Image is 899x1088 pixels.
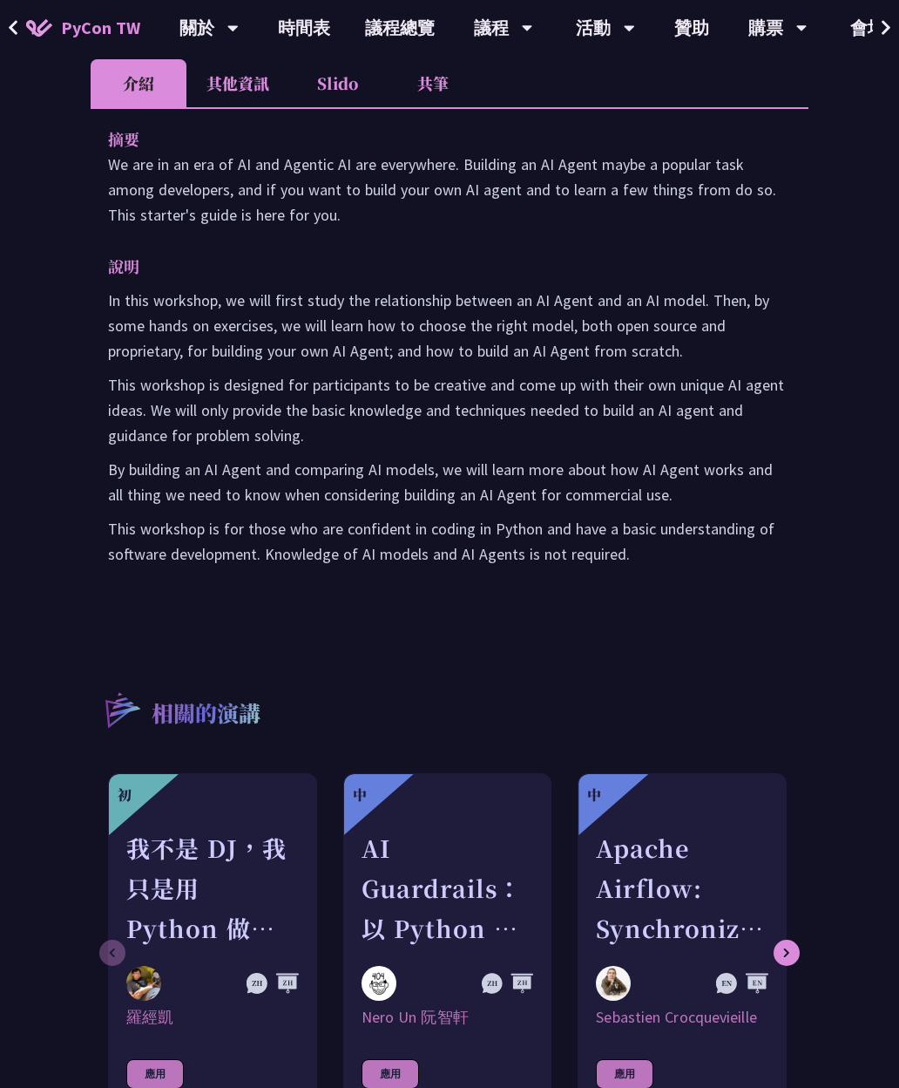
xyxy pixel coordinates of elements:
[152,697,260,732] p: 相關的演講
[596,828,768,949] div: Apache Airflow: Synchronizing Datasets across Multiple instances
[186,59,289,107] li: 其他資訊
[108,516,791,567] p: This workshop is for those who are confident in coding in Python and have a basic understanding o...
[126,966,161,1001] img: 羅經凱
[108,457,791,507] p: By building an AI Agent and comparing AI models, we will learn more about how AI Agent works and ...
[108,288,791,364] p: In this workshop, we will first study the relationship between an AI Agent and an AI model. Then,...
[362,966,396,1001] img: Nero Un 阮智軒
[362,828,534,949] div: AI Guardrails：以 Python 構建企業級 LLM 安全防護策略
[108,372,791,448] p: This workshop is designed for participants to be creative and come up with their own unique AI ag...
[126,828,299,949] div: 我不是 DJ，我只是用 Python 做了一個會聽歌的工具
[79,667,164,751] img: r3.8d01567.svg
[108,254,756,279] p: 說明
[9,6,158,50] a: PyCon TW
[118,785,132,806] div: 初
[108,126,756,152] p: 摘要
[596,966,631,1001] img: Sebastien Crocquevieille
[289,59,385,107] li: Slido
[126,1007,299,1028] div: 羅經凱
[61,15,140,41] span: PyCon TW
[26,19,52,37] img: Home icon of PyCon TW 2025
[362,1007,534,1028] div: Nero Un 阮智軒
[108,152,791,228] p: We are in an era of AI and Agentic AI are everywhere. Building an AI Agent maybe a popular task a...
[385,59,481,107] li: 共筆
[353,785,367,806] div: 中
[91,59,186,107] li: 介紹
[587,785,601,806] div: 中
[596,1007,768,1028] div: Sebastien Crocquevieille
